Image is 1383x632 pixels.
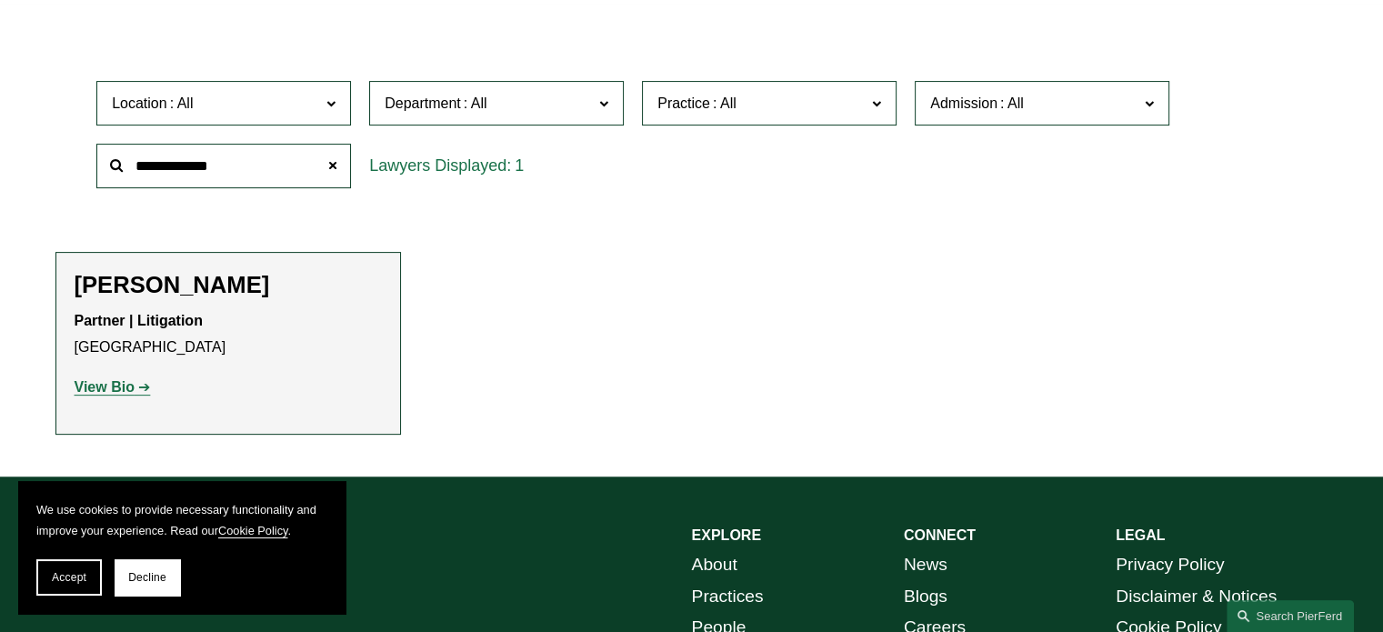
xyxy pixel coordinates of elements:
strong: LEGAL [1116,527,1165,543]
h2: [PERSON_NAME] [75,271,382,299]
span: Location [112,95,167,111]
a: Blogs [904,581,947,613]
span: Accept [52,571,86,584]
section: Cookie banner [18,481,346,614]
span: Admission [930,95,997,111]
p: We use cookies to provide necessary functionality and improve your experience. Read our . [36,499,327,541]
a: Practices [692,581,764,613]
a: News [904,549,947,581]
a: Disclaimer & Notices [1116,581,1277,613]
a: Privacy Policy [1116,549,1224,581]
a: Cookie Policy [218,524,288,537]
span: 1 [515,156,524,175]
strong: Partner | Litigation [75,313,203,328]
p: [GEOGRAPHIC_DATA] [75,308,382,361]
strong: View Bio [75,379,135,395]
span: Practice [657,95,710,111]
a: View Bio [75,379,151,395]
button: Decline [115,559,180,596]
strong: CONNECT [904,527,976,543]
a: About [692,549,737,581]
span: Department [385,95,461,111]
strong: EXPLORE [692,527,761,543]
span: Decline [128,571,166,584]
button: Accept [36,559,102,596]
a: Search this site [1227,600,1354,632]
